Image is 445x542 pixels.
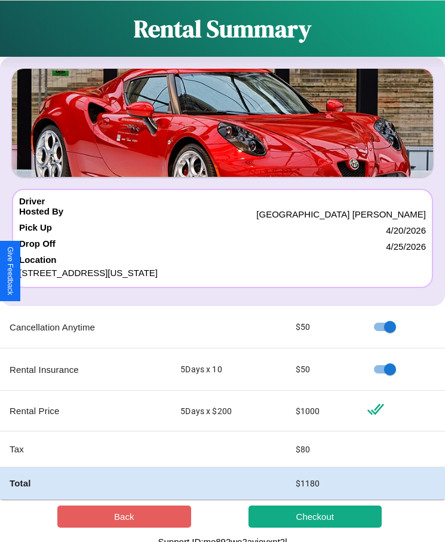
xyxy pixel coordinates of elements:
td: $ 80 [286,431,357,467]
h1: Rental Summary [134,13,311,45]
td: $ 50 [286,306,357,348]
p: Cancellation Anytime [10,319,161,335]
p: [STREET_ADDRESS][US_STATE] [19,265,426,281]
h4: Location [19,255,426,265]
td: $ 1180 [286,467,357,500]
p: 4 / 25 / 2026 [386,238,426,255]
td: 5 Days x 10 [171,348,286,391]
h4: Pick Up [19,222,52,238]
td: 5 Days x $ 200 [171,391,286,431]
td: $ 50 [286,348,357,391]
h4: Total [10,477,161,489]
h4: Hosted By [19,206,63,222]
p: Rental Insurance [10,362,161,378]
p: 4 / 20 / 2026 [386,222,426,238]
div: Give Feedback [6,247,14,295]
button: Back [57,506,191,528]
p: Rental Price [10,403,161,419]
h4: Drop Off [19,238,56,255]
p: Tax [10,441,161,457]
td: $ 1000 [286,391,357,431]
p: [GEOGRAPHIC_DATA] [PERSON_NAME] [256,206,426,222]
button: Checkout [248,506,382,528]
h4: Driver [19,196,45,206]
